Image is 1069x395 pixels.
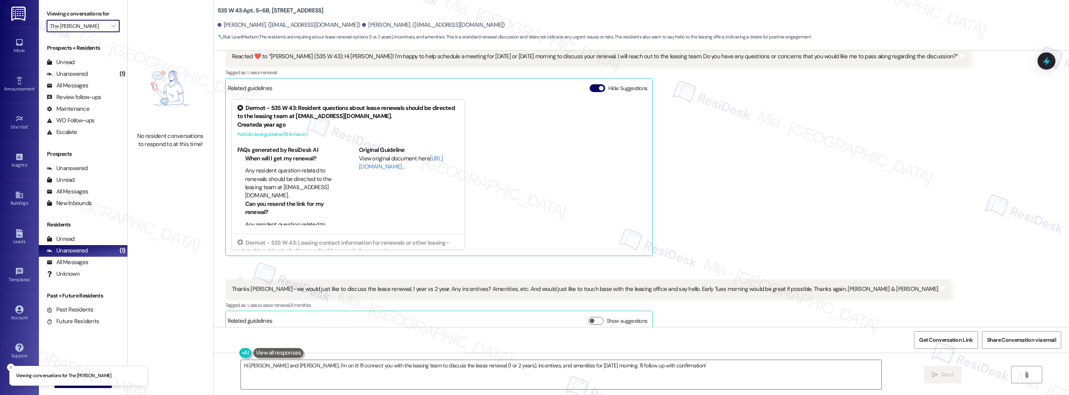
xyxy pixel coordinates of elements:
span: • [28,123,29,129]
div: [PERSON_NAME]. ([EMAIL_ADDRESS][DOMAIN_NAME]) [218,21,360,29]
button: Get Conversation Link [914,331,978,349]
div: Unread [47,176,75,184]
label: Hide Suggestions [608,84,648,92]
span: Share Conversation via email [987,336,1056,344]
div: (1) [118,68,127,80]
div: Unanswered [47,164,88,172]
a: Account [4,303,35,324]
i:  [932,372,938,378]
strong: 🔧 Risk Level: Medium [218,34,259,40]
button: Send [924,366,961,383]
div: All Messages [47,258,88,266]
img: empty-state [136,49,205,128]
div: Review follow-ups [47,93,101,101]
i:  [1024,372,1029,378]
div: [PERSON_NAME]. ([EMAIL_ADDRESS][DOMAIN_NAME]) [362,21,505,29]
div: (1) [118,245,127,257]
p: Viewing conversations for The [PERSON_NAME] [16,372,111,379]
div: Tagged as: [225,299,951,311]
a: Site Visit • [4,112,35,133]
div: Reacted ❤️ to “[PERSON_NAME] (535 W 43): Hi [PERSON_NAME]! I'm happy to help schedule a meeting f... [232,52,958,61]
b: 535 W 43: Apt. S~6B, [STREET_ADDRESS] [218,7,324,15]
button: Close toast [7,364,15,371]
div: Portfolio level guideline ( 76 % match) [237,131,459,139]
div: Past + Future Residents [39,292,127,300]
div: Tagged as: [225,67,971,78]
div: No resident conversations to respond to at this time! [136,132,205,149]
button: Share Conversation via email [982,331,1061,349]
div: Unread [47,58,75,66]
a: Leads [4,227,35,248]
a: Insights • [4,150,35,171]
a: Support [4,341,35,362]
div: Past Residents [47,306,94,314]
div: Thanks [PERSON_NAME]- we would just like to discuss the lease renewal, 1 year vs 2 year. Any ince... [232,285,938,293]
div: WO Follow-ups [47,117,94,125]
span: Lease , [247,302,260,308]
span: : The residents are inquiring about lease renewal options (1 vs 2 years), incentives, and ameniti... [218,33,812,41]
div: View original document here [359,155,459,171]
input: All communities [50,20,107,32]
textarea: Hi [PERSON_NAME] and [PERSON_NAME], I'm on it! I'll connect you with the leasing team to discuss ... [241,360,882,389]
li: Any resident question related to renewals should be directed to the leasing team at [EMAIL_ADDRES... [245,221,337,254]
span: Get Conversation Link [919,336,973,344]
a: Inbox [4,36,35,57]
div: Unknown [47,270,80,278]
span: • [27,161,28,167]
div: Related guidelines [228,84,273,96]
b: FAQs generated by ResiDesk AI [237,146,318,154]
i:  [111,23,115,29]
div: Unread [47,235,75,243]
a: [URL][DOMAIN_NAME]… [359,155,443,171]
div: Prospects [39,150,127,158]
li: When will I get my renewal? [245,155,337,163]
span: Lease renewal [247,69,277,76]
div: Maintenance [47,105,89,113]
li: Any resident question related to renewals should be directed to the leasing team at [EMAIL_ADDRES... [245,167,337,200]
span: Lease renewal , [261,302,291,308]
div: Related guidelines [228,317,273,328]
div: New Inbounds [47,199,92,207]
span: • [35,85,36,90]
label: Show suggestions [607,317,648,325]
div: All Messages [47,188,88,196]
div: Prospects + Residents [39,44,127,52]
div: Unanswered [47,70,88,78]
div: Escalate [47,128,77,136]
div: Residents [39,221,127,229]
label: Viewing conversations for [47,8,120,20]
b: Original Guideline [359,146,405,154]
li: Can you resend the link for my renewal? [245,200,337,217]
span: • [30,276,31,281]
span: Send [941,371,953,379]
div: Unanswered [47,247,88,255]
div: Created a year ago [237,121,459,129]
span: Amenities [290,302,311,308]
div: Dermot - 535 W 43: Leasing contact information for renewals or other leasing-related inquiries, i... [237,239,459,256]
a: Templates • [4,265,35,286]
img: ResiDesk Logo [11,7,27,21]
div: Dermot - 535 W 43: Resident questions about lease renewals should be directed to the leasing team... [237,104,459,121]
a: Buildings [4,188,35,209]
div: Future Residents [47,317,99,325]
div: All Messages [47,82,88,90]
